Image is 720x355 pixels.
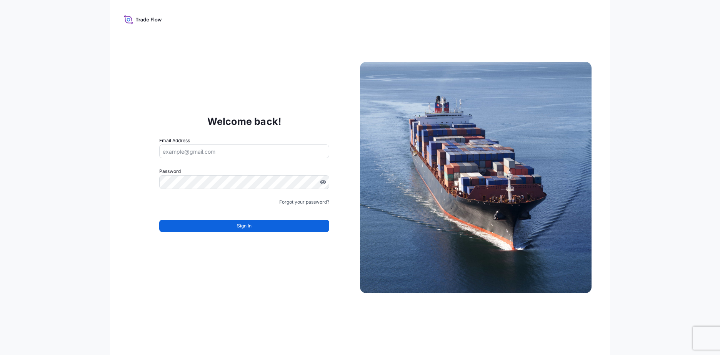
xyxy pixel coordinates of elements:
[159,144,329,158] input: example@gmail.com
[360,62,592,293] img: Ship illustration
[159,220,329,232] button: Sign In
[237,222,252,230] span: Sign In
[207,115,282,128] p: Welcome back!
[320,179,326,185] button: Show password
[159,168,329,175] label: Password
[279,198,329,206] a: Forgot your password?
[159,137,190,144] label: Email Address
